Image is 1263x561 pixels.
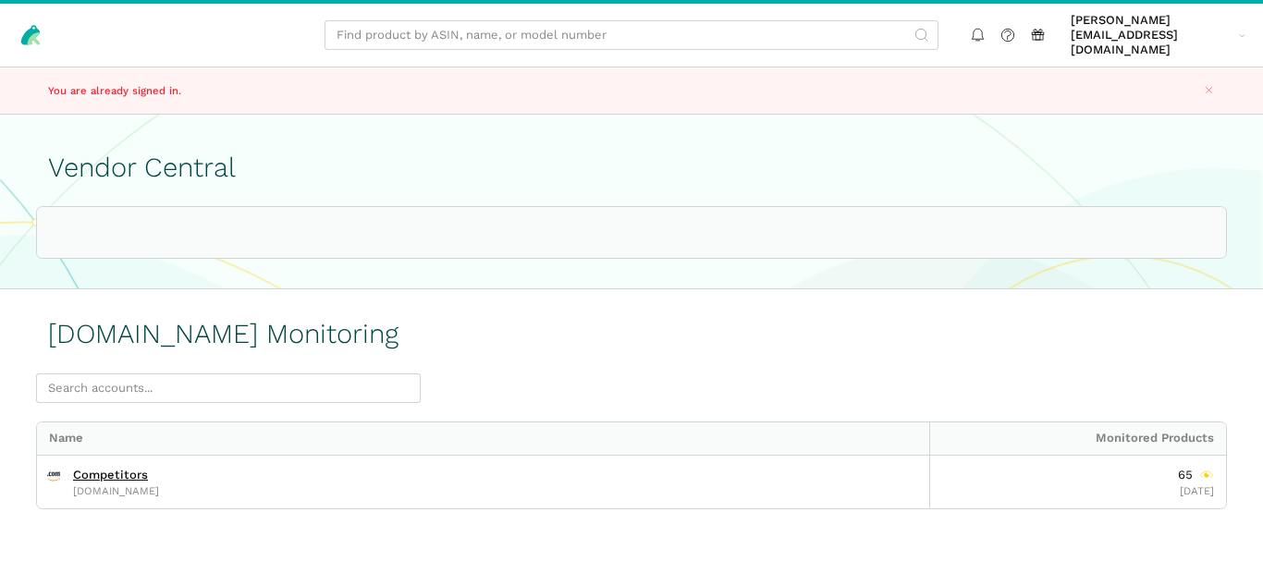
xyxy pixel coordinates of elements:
[73,468,148,482] a: Competitors
[73,486,159,496] span: [DOMAIN_NAME]
[36,373,421,404] input: Search accounts...
[48,319,399,349] h1: [DOMAIN_NAME] Monitoring
[1180,484,1214,497] span: Last Updated
[325,20,938,51] input: Find product by ASIN, name, or model number
[37,422,929,456] div: Name
[48,152,1215,183] h1: Vendor Central
[46,468,61,496] span: Amazon.com
[48,83,469,99] p: You are already signed in.
[1071,13,1232,58] span: [PERSON_NAME][EMAIL_ADDRESS][DOMAIN_NAME]
[1198,79,1220,101] button: Close
[1065,10,1252,61] a: [PERSON_NAME][EMAIL_ADDRESS][DOMAIN_NAME]
[929,422,1227,456] div: Monitored Products
[1178,468,1214,482] div: Monitored Products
